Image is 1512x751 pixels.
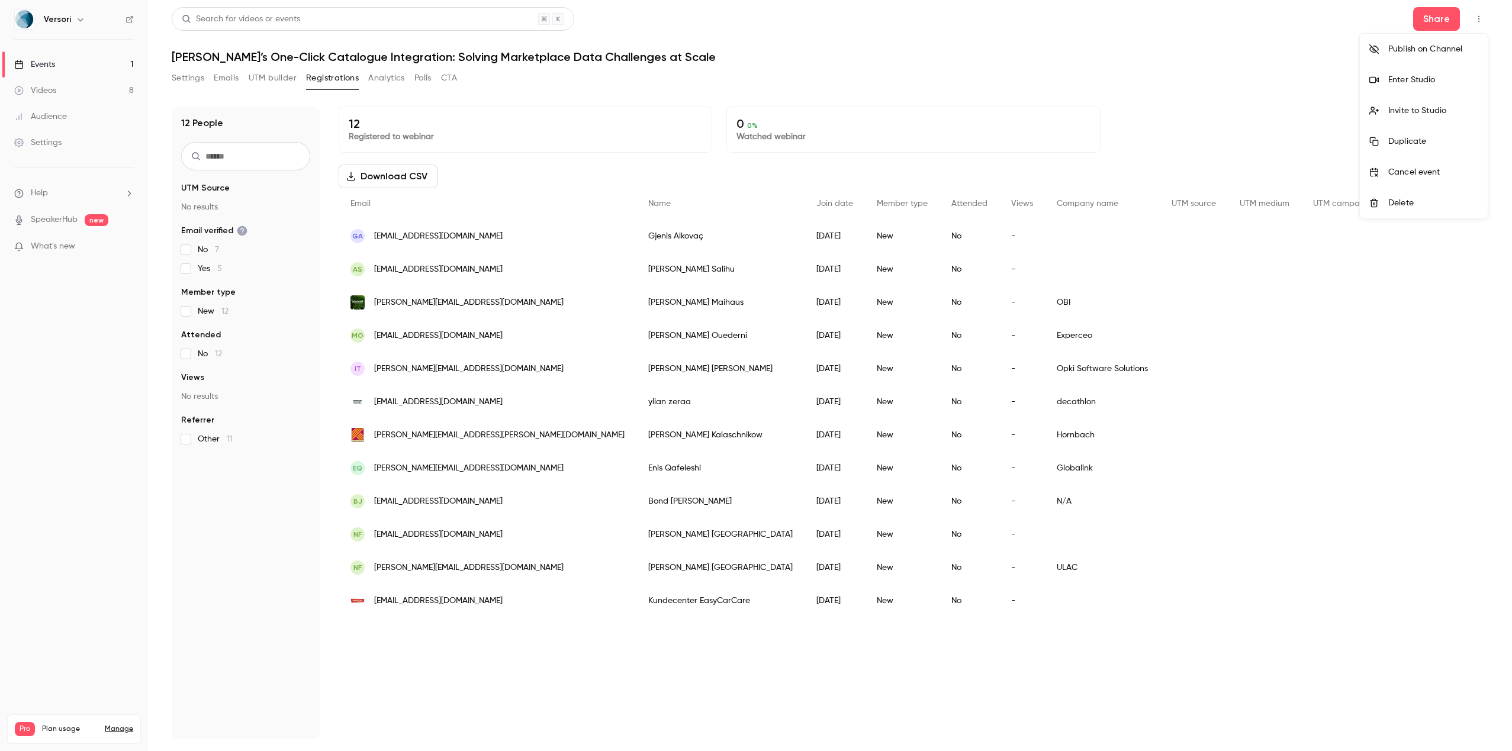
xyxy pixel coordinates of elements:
div: Cancel event [1388,166,1478,178]
div: Invite to Studio [1388,105,1478,117]
div: Duplicate [1388,136,1478,147]
div: Enter Studio [1388,74,1478,86]
div: Delete [1388,197,1478,209]
div: Publish on Channel [1388,43,1478,55]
